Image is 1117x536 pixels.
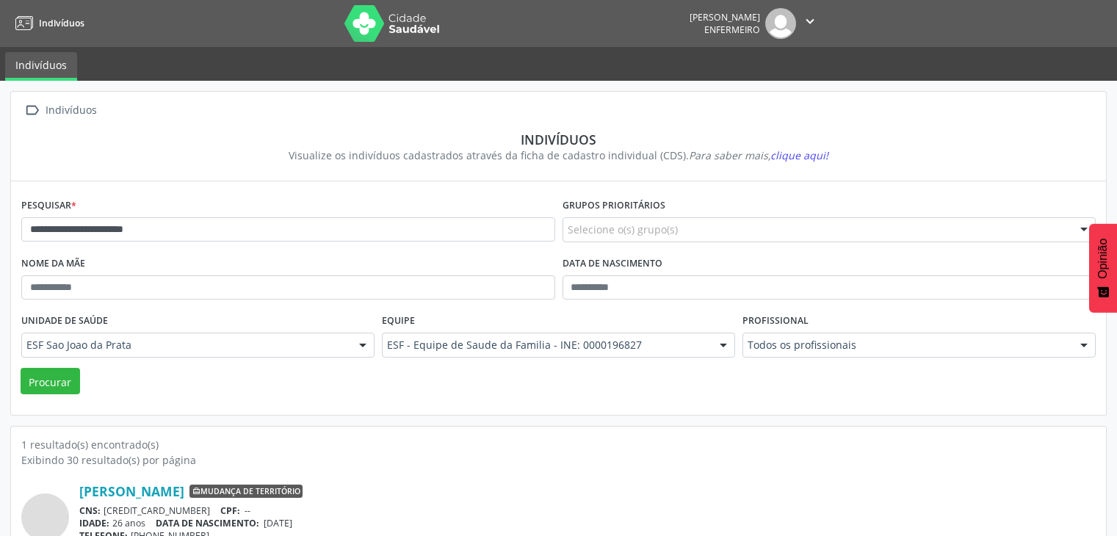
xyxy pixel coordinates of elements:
div: Indivíduos [43,100,99,121]
span: Todos os profissionais [748,338,1066,352]
div: [PERSON_NAME] [690,11,760,23]
span: [DATE] [264,517,292,529]
span: Enfermeiro [704,23,760,36]
a: Indivíduos [5,52,77,81]
font: -- [245,504,250,517]
a: [PERSON_NAME] [79,483,184,499]
font: [CREDIT_CARD_NUMBER] [104,504,210,517]
span: clique aqui! [770,148,828,162]
img: imagem [765,8,796,39]
font: Opinião [1096,238,1109,278]
button: Procurar [21,368,80,394]
label: Data de nascimento [563,253,662,275]
a: Indivíduos [10,11,84,35]
button: Feedback - Mostrar pesquisa [1089,223,1117,312]
font: aplicativos [824,15,1107,40]
span: IDADE: [79,517,109,529]
font:  [802,13,818,29]
a:  Indivíduos [21,100,99,121]
div: Visualize os indivíduos cadastrados através da ficha de cadastro individual (CDS). [32,148,1085,163]
i: Para saber mais, [689,148,828,162]
font: CPF: [220,504,240,517]
font:  [24,102,40,118]
font: CNS: [79,504,101,517]
button:  [796,8,824,39]
label: Equipe [382,310,415,333]
label: Pesquisar [21,195,76,217]
font: ESF Sao Joao da Prata [26,338,131,352]
span: Mudança de território [189,485,303,498]
label: Unidade de saúde [21,310,108,333]
div: 26 anos [79,517,1096,529]
label: Grupos prioritários [563,195,665,217]
span: Selecione o(s) grupo(s) [568,222,678,237]
span: Indivíduos [39,17,84,29]
span: ESF - Equipe de Saude da Familia - INE: 0000196827 [387,338,705,352]
div: Indivíduos [32,131,1085,148]
span: DATA DE NASCIMENTO: [156,517,259,529]
div: 1 resultado(s) encontrado(s) [21,437,1096,452]
label: Nome da mãe [21,253,85,275]
font: Procurar [29,374,71,388]
div: Exibindo 30 resultado(s) por página [21,452,1096,468]
button: aplicativos [824,7,1107,41]
label: Profissional [742,310,809,333]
